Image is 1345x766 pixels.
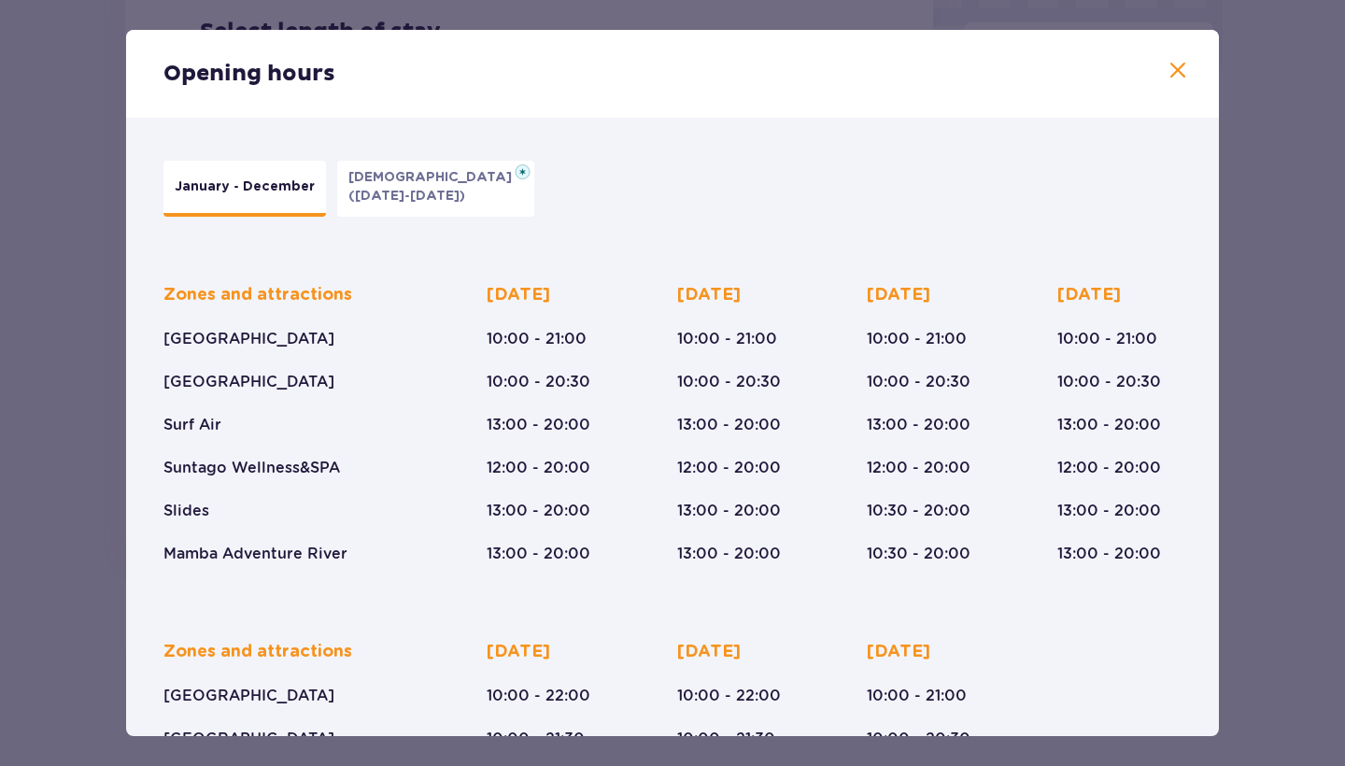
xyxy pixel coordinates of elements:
p: ([DATE]-[DATE]) [348,187,465,206]
p: 10:00 - 21:00 [1057,329,1157,349]
p: 10:00 - 22:00 [677,686,781,706]
p: [DATE] [487,641,550,663]
p: 10:30 - 20:00 [867,544,970,564]
p: 10:00 - 20:30 [487,372,590,392]
p: 10:00 - 22:00 [487,686,590,706]
p: 13:00 - 20:00 [867,415,970,435]
p: Mamba Adventure River [163,544,347,564]
p: 10:00 - 21:30 [487,729,585,749]
p: [GEOGRAPHIC_DATA] [163,686,334,706]
p: 10:00 - 21:00 [867,329,967,349]
p: [GEOGRAPHIC_DATA] [163,729,334,749]
p: 13:00 - 20:00 [677,544,781,564]
p: Suntago Wellness&SPA [163,458,340,478]
p: [DATE] [867,284,930,306]
p: 10:00 - 20:30 [867,729,970,749]
p: 12:00 - 20:00 [1057,458,1161,478]
p: 10:00 - 20:30 [677,372,781,392]
p: [GEOGRAPHIC_DATA] [163,329,334,349]
p: [DEMOGRAPHIC_DATA] [348,168,523,187]
p: 13:00 - 20:00 [487,501,590,521]
p: [DATE] [867,641,930,663]
p: [DATE] [677,284,741,306]
p: [DATE] [487,284,550,306]
p: Zones and attractions [163,284,352,306]
p: 13:00 - 20:00 [487,544,590,564]
p: 12:00 - 20:00 [677,458,781,478]
p: 13:00 - 20:00 [677,501,781,521]
p: 13:00 - 20:00 [1057,544,1161,564]
p: [DATE] [1057,284,1121,306]
p: 10:00 - 21:00 [677,329,777,349]
p: [DATE] [677,641,741,663]
p: Zones and attractions [163,641,352,663]
p: January - December [175,177,315,196]
p: 10:00 - 21:00 [867,686,967,706]
button: [DEMOGRAPHIC_DATA]([DATE]-[DATE]) [337,161,534,217]
p: Opening hours [163,60,335,88]
p: 10:30 - 20:00 [867,501,970,521]
p: 13:00 - 20:00 [677,415,781,435]
p: 10:00 - 21:30 [677,729,775,749]
p: 13:00 - 20:00 [1057,415,1161,435]
p: 12:00 - 20:00 [487,458,590,478]
button: January - December [163,161,326,217]
p: 13:00 - 20:00 [487,415,590,435]
p: 10:00 - 21:00 [487,329,587,349]
p: 13:00 - 20:00 [1057,501,1161,521]
p: [GEOGRAPHIC_DATA] [163,372,334,392]
p: Surf Air [163,415,221,435]
p: 10:00 - 20:30 [1057,372,1161,392]
p: 10:00 - 20:30 [867,372,970,392]
p: 12:00 - 20:00 [867,458,970,478]
p: Slides [163,501,209,521]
